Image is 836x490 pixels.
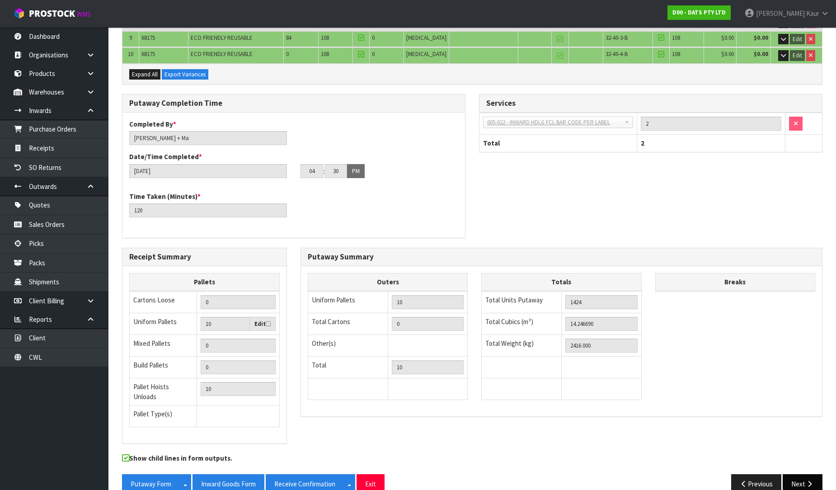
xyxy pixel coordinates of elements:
input: UNIFORM P LINES [392,295,464,309]
input: MM [324,164,347,178]
strong: $0.00 [754,50,768,58]
span: [MEDICAL_DATA] [406,50,446,58]
td: Build Pallets [130,357,197,378]
a: D00 - DATS PTY LTD [667,5,731,20]
input: Manual [201,360,276,374]
span: $0.00 [721,34,734,42]
span: Expand All [132,71,158,78]
span: 9 [129,34,132,42]
span: 2 [641,139,644,147]
td: Total Cubics (m³) [482,313,562,335]
h3: Services [486,99,815,108]
th: Outers [308,273,468,291]
input: TOTAL PACKS [392,360,464,374]
input: Time Taken [129,203,287,217]
button: Export Variances [162,69,208,80]
h3: Receipt Summary [129,253,280,261]
input: HH [301,164,323,178]
th: Totals [482,273,641,291]
span: ProStock [29,8,75,19]
input: OUTERS TOTAL = CTN [392,317,464,331]
span: 005-022 - INWARD HDLG FCL BAR CODE PER LABEL [487,117,621,128]
span: 108 [672,34,680,42]
strong: $0.00 [754,34,768,42]
input: UNIFORM P + MIXED P + BUILD P [201,382,276,396]
span: ECO FRIENDLY REUSABLE [191,50,253,58]
label: Date/Time Completed [129,152,202,161]
td: Total Weight (kg) [482,335,562,356]
button: Edit [790,50,805,61]
input: Manual [201,339,276,353]
button: Expand All [129,69,160,80]
td: Uniform Pallets [308,291,388,313]
label: Completed By [129,119,176,129]
span: 32-40-3-B [606,34,628,42]
td: Total Units Putaway [482,291,562,313]
span: 68175 [141,50,155,58]
h3: Putaway Summary [308,253,815,261]
label: Time Taken (Minutes) [129,192,201,201]
h3: Putaway Completion Time [129,99,458,108]
span: 108 [321,34,329,42]
th: Breaks [655,273,815,291]
td: Pallet Type(s) [130,405,197,427]
label: Show child lines in form outputs. [122,453,232,465]
td: Other(s) [308,335,388,356]
label: Edit [254,320,271,329]
button: Edit [790,34,805,45]
span: 0 [286,50,289,58]
td: : [323,164,324,179]
span: 84 [286,34,291,42]
td: Pallet Hoists Unloads [130,378,197,405]
span: 108 [321,50,329,58]
span: 0 [372,34,375,42]
th: Pallets [130,273,280,291]
span: 68175 [141,34,155,42]
td: Mixed Pallets [130,335,197,357]
span: 108 [672,50,680,58]
span: Kaur [806,9,819,18]
span: Edit [793,35,802,43]
input: Date/Time completed [129,164,287,178]
span: 32-40-4-B [606,50,628,58]
small: WMS [77,10,91,19]
th: Total [479,135,637,152]
td: Uniform Pallets [130,313,197,335]
button: PM [347,164,365,179]
td: Total [308,356,388,378]
span: $0.00 [721,50,734,58]
span: Edit [793,52,802,59]
input: Uniform Pallets [201,317,250,331]
span: [MEDICAL_DATA] [406,34,446,42]
input: Manual [201,295,276,309]
td: Cartons Loose [130,291,197,313]
span: 10 [128,50,133,58]
strong: D00 - DATS PTY LTD [672,9,726,16]
span: ECO FRIENDLY REUSABLE [191,34,253,42]
img: cube-alt.png [14,8,25,19]
td: Total Cartons [308,313,388,335]
span: 0 [372,50,375,58]
span: [PERSON_NAME] [756,9,805,18]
